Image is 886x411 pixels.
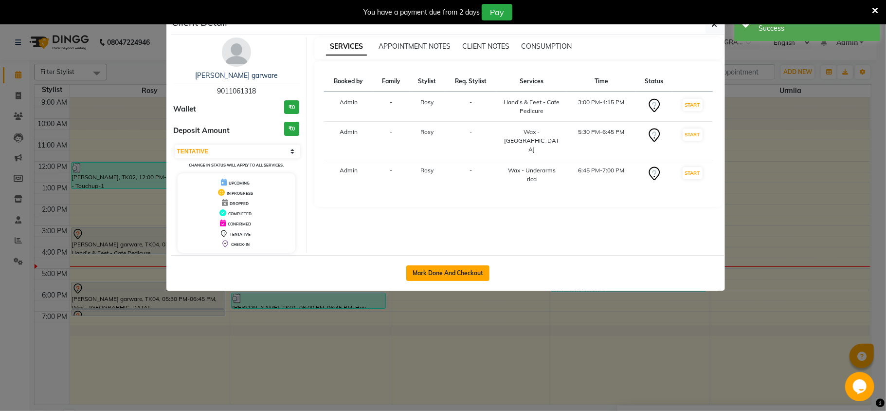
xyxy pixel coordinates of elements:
span: Rosy [420,128,434,135]
div: You have a payment due from 2 days [363,7,480,18]
th: Status [636,71,672,92]
button: Pay [482,4,512,20]
span: IN PROGRESS [227,191,253,196]
div: Success [759,23,873,34]
td: 6:45 PM-7:00 PM [567,160,636,190]
img: avatar [222,37,251,67]
td: Admin [324,92,373,122]
div: Wax - Underarms rica [503,166,561,184]
td: - [445,122,497,160]
th: Family [373,71,409,92]
a: [PERSON_NAME] garware [195,71,278,80]
div: Hand’s & Feet - Cafe Pedicure [503,98,561,115]
td: Admin [324,122,373,160]
th: Stylist [409,71,445,92]
td: 3:00 PM-4:15 PM [567,92,636,122]
span: Rosy [420,167,434,174]
small: Change in status will apply to all services. [189,163,284,168]
th: Req. Stylist [445,71,497,92]
button: START [683,99,703,111]
th: Time [567,71,636,92]
h3: ₹0 [284,100,299,114]
span: CLIENT NOTES [462,42,509,51]
button: Mark Done And Checkout [406,265,489,281]
span: TENTATIVE [230,232,251,237]
span: CHECK-IN [231,242,250,247]
td: - [373,160,409,190]
th: Booked by [324,71,373,92]
span: CONSUMPTION [521,42,572,51]
h3: ₹0 [284,122,299,136]
span: DROPPED [230,201,249,206]
button: START [683,129,703,141]
td: - [445,160,497,190]
div: Wax - [GEOGRAPHIC_DATA] [503,128,561,154]
td: 5:30 PM-6:45 PM [567,122,636,160]
td: - [373,92,409,122]
button: START [683,167,703,179]
span: Rosy [420,98,434,106]
span: UPCOMING [229,181,250,186]
span: Wallet [174,104,197,115]
span: Deposit Amount [174,125,230,136]
span: 9011061318 [217,87,256,95]
span: APPOINTMENT NOTES [379,42,451,51]
span: COMPLETED [228,211,252,216]
td: - [445,92,497,122]
span: SERVICES [326,38,367,56]
td: - [373,122,409,160]
span: CONFIRMED [228,222,251,226]
td: Admin [324,160,373,190]
th: Services [497,71,567,92]
iframe: chat widget [845,372,876,401]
